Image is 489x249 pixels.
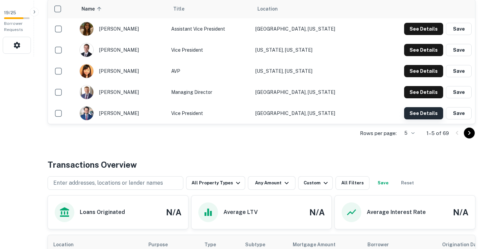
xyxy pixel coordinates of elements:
img: 1705529512737 [80,106,93,120]
button: Save your search to get updates of matches that match your search criteria. [372,176,394,190]
span: 19 / 25 [4,10,16,15]
span: Location [257,5,278,13]
button: All Property Types [186,176,245,190]
td: Vice President [168,103,252,124]
h6: Average Interest Rate [367,208,426,216]
button: Save [446,107,472,119]
h4: Transactions Overview [48,159,137,171]
td: [GEOGRAPHIC_DATA], [US_STATE] [252,18,372,39]
span: Title [173,5,193,13]
td: AVP [168,61,252,82]
h4: N/A [453,206,468,218]
td: [US_STATE], [US_STATE] [252,39,372,61]
p: Enter addresses, locations or lender names [53,179,163,187]
button: Save [446,65,472,77]
td: [GEOGRAPHIC_DATA], [US_STATE] [252,103,372,124]
img: 1631584504486 [80,22,93,36]
span: Purpose [148,240,177,249]
span: Borrower [367,240,389,249]
iframe: Chat Widget [455,195,489,227]
img: 1517362029274 [80,64,93,78]
img: 1516872212943 [80,43,93,57]
h6: Average LTV [223,208,258,216]
td: Managing Director [168,82,252,103]
div: 5 [399,128,416,138]
button: Save [446,23,472,35]
button: See Details [404,65,443,77]
button: Enter addresses, locations or lender names [48,176,183,190]
div: [PERSON_NAME] [79,22,164,36]
span: Name [81,5,104,13]
p: 1–5 of 69 [427,129,449,137]
div: [PERSON_NAME] [79,85,164,99]
button: Save [446,86,472,98]
button: Go to next page [464,128,475,138]
button: All Filters [336,176,369,190]
img: 1706299127387 [80,85,93,99]
h4: N/A [166,206,181,218]
td: [US_STATE], [US_STATE] [252,61,372,82]
td: Vice President [168,39,252,61]
h4: N/A [309,206,325,218]
td: [GEOGRAPHIC_DATA], [US_STATE] [252,82,372,103]
span: Borrower Requests [4,21,23,32]
button: Save [446,44,472,56]
span: Mortgage Amount [293,240,344,249]
button: Any Amount [248,176,295,190]
div: [PERSON_NAME] [79,106,164,120]
button: Custom [298,176,333,190]
div: Custom [304,179,330,187]
div: [PERSON_NAME] [79,43,164,57]
span: Subtype [245,240,265,249]
p: Rows per page: [360,129,397,137]
button: See Details [404,23,443,35]
button: Reset [397,176,418,190]
span: Location [53,240,83,249]
td: Assistant Vice President [168,18,252,39]
h6: Loans Originated [80,208,125,216]
button: See Details [404,107,443,119]
span: Type [204,240,216,249]
div: [PERSON_NAME] [79,64,164,78]
button: See Details [404,86,443,98]
button: See Details [404,44,443,56]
